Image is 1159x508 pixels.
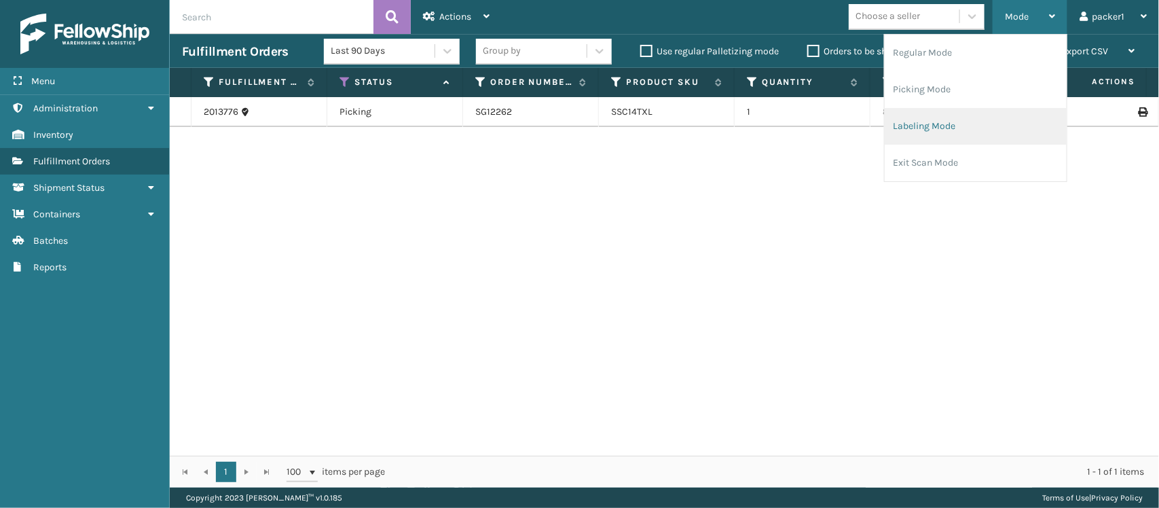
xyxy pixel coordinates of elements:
li: Regular Mode [885,35,1067,71]
td: 1 [735,97,870,127]
span: Containers [33,208,80,220]
a: 2013776 [204,105,238,119]
i: Print Label [1138,107,1146,117]
span: Export CSV [1061,46,1108,57]
li: Exit Scan Mode [885,145,1067,181]
div: Group by [483,44,521,58]
span: Batches [33,235,68,247]
span: Actions [439,11,471,22]
span: Inventory [33,129,73,141]
div: | [1042,488,1143,508]
span: Fulfillment Orders [33,156,110,167]
a: 1 [216,462,236,482]
div: 1 - 1 of 1 items [405,465,1144,479]
p: Copyright 2023 [PERSON_NAME]™ v 1.0.185 [186,488,342,508]
span: Reports [33,261,67,273]
label: Order Number [490,76,572,88]
span: 100 [287,465,307,479]
td: SG12262 [463,97,599,127]
span: Actions [1049,71,1143,93]
td: Picking [327,97,463,127]
span: Shipment Status [33,182,105,194]
span: Administration [33,103,98,114]
label: Use regular Palletizing mode [640,46,779,57]
label: Fulfillment Order Id [219,76,301,88]
li: Picking Mode [885,71,1067,108]
div: Choose a seller [856,10,920,24]
div: Last 90 Days [331,44,436,58]
span: Mode [1005,11,1029,22]
a: 883484698052 [883,106,951,117]
li: Labeling Mode [885,108,1067,145]
span: Menu [31,75,55,87]
label: Orders to be shipped [DATE] [807,46,939,57]
a: SSC14TXL [611,106,652,117]
img: logo [20,14,149,54]
label: Quantity [762,76,844,88]
a: Privacy Policy [1091,493,1143,503]
a: Terms of Use [1042,493,1089,503]
label: Product SKU [626,76,708,88]
h3: Fulfillment Orders [182,43,288,60]
span: items per page [287,462,386,482]
label: Status [354,76,437,88]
